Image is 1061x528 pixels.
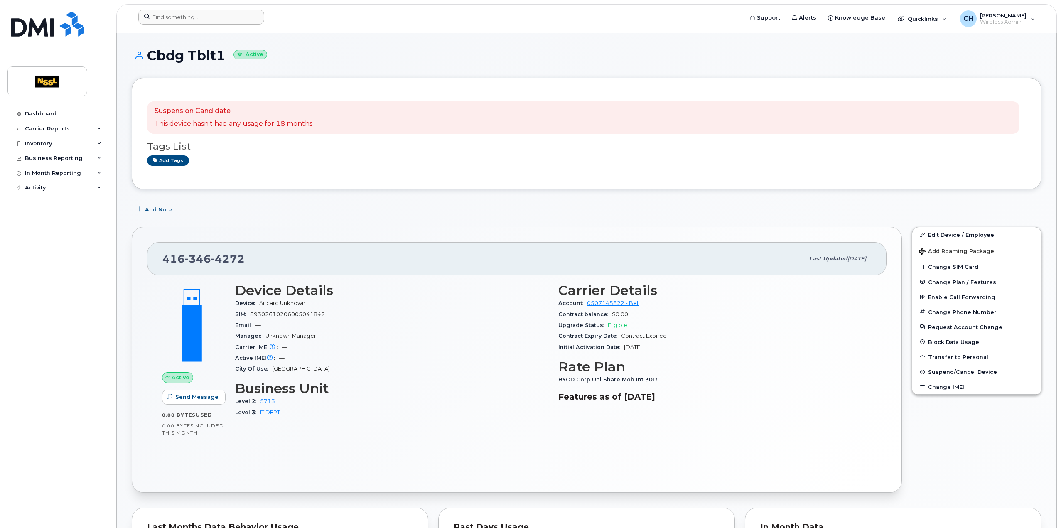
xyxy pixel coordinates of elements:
span: Active IMEI [235,355,279,361]
span: City Of Use [235,366,272,372]
a: IT DEPT [260,409,280,415]
span: Send Message [175,393,219,401]
span: Initial Activation Date [558,344,624,350]
span: Carrier IMEI [235,344,282,350]
h3: Carrier Details [558,283,872,298]
span: 346 [185,253,211,265]
button: Add Roaming Package [912,242,1041,259]
h3: Features as of [DATE] [558,392,872,402]
span: Last updated [809,255,847,262]
span: Contract balance [558,311,612,317]
span: — [282,344,287,350]
button: Change SIM Card [912,259,1041,274]
span: Upgrade Status [558,322,608,328]
span: SIM [235,311,250,317]
span: Add Roaming Package [919,248,994,256]
span: Contract Expired [621,333,667,339]
span: Account [558,300,587,306]
span: Unknown Manager [265,333,316,339]
span: Change Plan / Features [928,279,996,285]
span: Level 3 [235,409,260,415]
a: Edit Device / Employee [912,227,1041,242]
span: Add Note [145,206,172,214]
a: Add tags [147,155,189,166]
h3: Device Details [235,283,548,298]
span: Manager [235,333,265,339]
button: Add Note [132,202,179,217]
span: [DATE] [624,344,642,350]
p: Suspension Candidate [155,106,312,116]
button: Suspend/Cancel Device [912,364,1041,379]
span: Eligible [608,322,627,328]
span: Suspend/Cancel Device [928,369,997,375]
button: Change Plan / Features [912,275,1041,290]
span: BYOD Corp Unl Share Mob Int 30D [558,376,661,383]
h3: Tags List [147,141,1026,152]
span: Device [235,300,259,306]
button: Change IMEI [912,379,1041,394]
span: 4272 [211,253,245,265]
button: Enable Call Forwarding [912,290,1041,305]
h1: Cbdg Tblt1 [132,48,1041,63]
a: 0507145822 - Bell [587,300,639,306]
button: Request Account Change [912,319,1041,334]
h3: Business Unit [235,381,548,396]
span: 416 [162,253,245,265]
span: [DATE] [847,255,866,262]
span: $0.00 [612,311,628,317]
a: 5713 [260,398,275,404]
span: Level 2 [235,398,260,404]
span: 89302610206005041842 [250,311,325,317]
span: — [255,322,261,328]
span: 0.00 Bytes [162,412,196,418]
span: Contract Expiry Date [558,333,621,339]
button: Change Phone Number [912,305,1041,319]
span: Email [235,322,255,328]
button: Send Message [162,390,226,405]
small: Active [233,50,267,59]
span: 0.00 Bytes [162,423,194,429]
span: Active [172,373,189,381]
button: Block Data Usage [912,334,1041,349]
h3: Rate Plan [558,359,872,374]
span: Enable Call Forwarding [928,294,995,300]
span: used [196,412,212,418]
span: — [279,355,285,361]
p: This device hasn't had any usage for 18 months [155,119,312,129]
span: [GEOGRAPHIC_DATA] [272,366,330,372]
span: Aircard Unknown [259,300,305,306]
button: Transfer to Personal [912,349,1041,364]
